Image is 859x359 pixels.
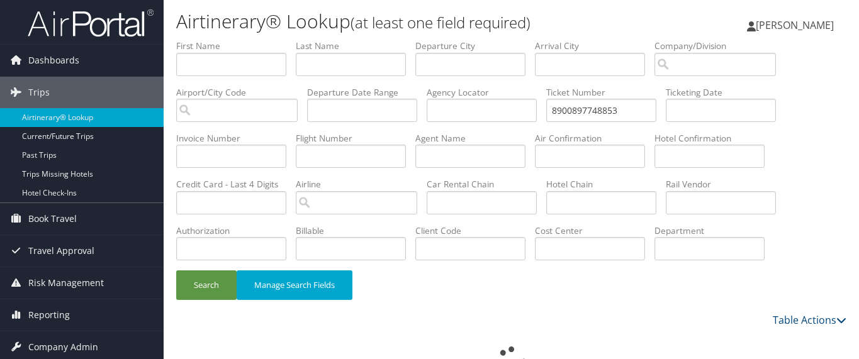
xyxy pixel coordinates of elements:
h1: Airtinerary® Lookup [176,8,623,35]
label: Car Rental Chain [427,178,546,191]
label: Airline [296,178,427,191]
label: First Name [176,40,296,52]
button: Search [176,270,237,300]
label: Departure City [415,40,535,52]
label: Air Confirmation [535,132,654,145]
span: Trips [28,77,50,108]
label: Hotel Confirmation [654,132,774,145]
label: Rail Vendor [666,178,785,191]
label: Hotel Chain [546,178,666,191]
span: [PERSON_NAME] [756,18,834,32]
button: Manage Search Fields [237,270,352,300]
label: Client Code [415,224,535,237]
label: Airport/City Code [176,86,307,99]
span: Risk Management [28,267,104,299]
a: Table Actions [773,313,846,327]
label: Billable [296,224,415,237]
small: (at least one field required) [351,12,531,33]
label: Agency Locator [427,86,546,99]
label: Agent Name [415,132,535,145]
label: Flight Number [296,132,415,145]
label: Ticketing Date [666,86,785,99]
label: Company/Division [654,40,785,52]
label: Invoice Number [176,132,296,145]
img: airportal-logo.png [28,8,154,38]
span: Book Travel [28,203,77,235]
label: Cost Center [535,224,654,237]
label: Department [654,224,774,237]
span: Travel Approval [28,235,94,267]
a: [PERSON_NAME] [747,6,846,44]
label: Credit Card - Last 4 Digits [176,178,296,191]
label: Departure Date Range [307,86,427,99]
label: Last Name [296,40,415,52]
span: Dashboards [28,45,79,76]
label: Arrival City [535,40,654,52]
label: Ticket Number [546,86,666,99]
span: Reporting [28,299,70,331]
label: Authorization [176,224,296,237]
